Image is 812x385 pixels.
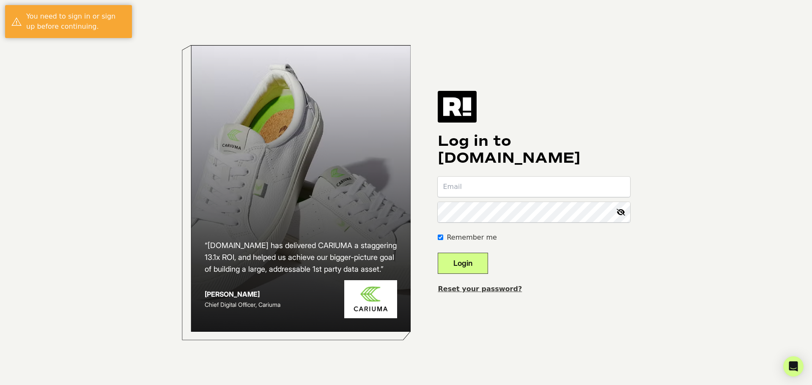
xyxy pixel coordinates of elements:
button: Login [438,253,488,274]
strong: [PERSON_NAME] [205,290,260,298]
div: Open Intercom Messenger [783,356,804,377]
h2: “[DOMAIN_NAME] has delivered CARIUMA a staggering 13.1x ROI, and helped us achieve our bigger-pic... [205,240,398,275]
h1: Log in to [DOMAIN_NAME] [438,133,630,167]
img: Retention.com [438,91,477,122]
input: Email [438,177,630,197]
span: Chief Digital Officer, Cariuma [205,301,280,308]
a: Reset your password? [438,285,522,293]
label: Remember me [447,232,497,243]
div: You need to sign in or sign up before continuing. [26,11,126,32]
img: Cariuma [344,280,397,319]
